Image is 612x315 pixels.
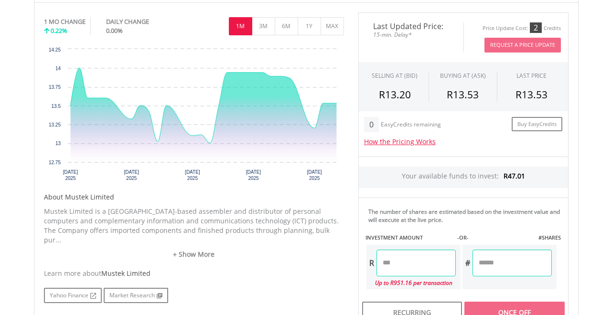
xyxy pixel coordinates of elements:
[185,169,200,181] text: [DATE] 2025
[44,17,86,26] div: 1 MO CHANGE
[101,269,150,278] span: Mustek Limited
[440,72,486,80] span: BUYING AT (ASK)
[55,66,61,71] text: 14
[106,17,181,26] div: DAILY CHANGE
[246,169,261,181] text: [DATE] 2025
[44,192,344,202] h5: About Mustek Limited
[366,276,456,289] div: Up to R951.16 per transaction
[457,234,469,241] label: -OR-
[51,26,67,35] span: 0.22%
[512,117,562,132] a: Buy EasyCredits
[252,17,275,35] button: 3M
[48,84,60,90] text: 13.75
[381,121,441,129] div: EasyCredits remaining
[44,44,344,188] svg: Interactive chart
[55,141,61,146] text: 13
[48,47,60,52] text: 14.25
[275,17,298,35] button: 6M
[484,38,561,52] button: Request A Price Update
[48,160,60,165] text: 12.75
[368,208,564,224] div: The number of shares are estimated based on the investment value and will execute at the live price.
[544,25,561,32] div: Credits
[462,250,472,276] div: #
[372,72,418,80] div: SELLING AT (BID)
[44,250,344,259] a: + Show More
[51,104,61,109] text: 13.5
[366,30,456,39] span: 15-min. Delay*
[307,169,322,181] text: [DATE] 2025
[44,44,344,188] div: Chart. Highcharts interactive chart.
[516,72,547,80] div: LAST PRICE
[364,117,379,132] div: 0
[229,17,252,35] button: 1M
[366,250,376,276] div: R
[321,17,344,35] button: MAX
[530,22,542,33] div: 2
[538,234,561,241] label: #SHARES
[298,17,321,35] button: 1Y
[48,122,60,127] text: 13.25
[44,207,344,245] p: Mustek Limited is a [GEOGRAPHIC_DATA]-based assembler and distributor of personal computers and c...
[124,169,139,181] text: [DATE] 2025
[515,88,548,101] span: R13.53
[63,169,78,181] text: [DATE] 2025
[366,22,456,30] span: Last Updated Price:
[359,167,568,188] div: Your available funds to invest:
[104,288,168,303] a: Market Research
[379,88,411,101] span: R13.20
[483,25,528,32] div: Price Update Cost:
[44,269,344,278] div: Learn more about
[364,137,436,146] a: How the Pricing Works
[44,288,102,303] a: Yahoo Finance
[504,171,525,180] span: R47.01
[106,26,123,35] span: 0.00%
[365,234,423,241] label: INVESTMENT AMOUNT
[447,88,479,101] span: R13.53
